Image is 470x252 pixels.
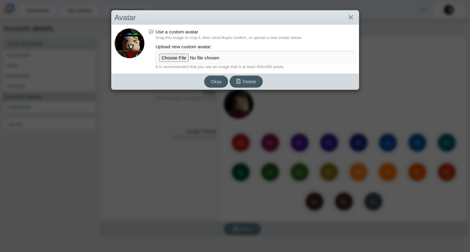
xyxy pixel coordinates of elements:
[230,76,263,88] button: Delete
[211,79,222,84] span: Okay
[112,11,359,25] div: Avatar
[156,35,356,41] dfn: Drag this image to crop it, then click to confirm, or upload a new avatar below.
[156,42,356,51] label: Upload new custom avatar:
[204,76,228,88] button: Okay
[219,35,229,40] i: Okay
[346,12,356,23] a: Close
[115,28,144,58] img: luisjamil.calderon.8JZd1u
[243,79,256,84] span: Delete
[156,64,356,70] dfn: It is recommended that you use an image that is at least 400x400 pixels.
[156,29,198,34] span: Use a custom avatar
